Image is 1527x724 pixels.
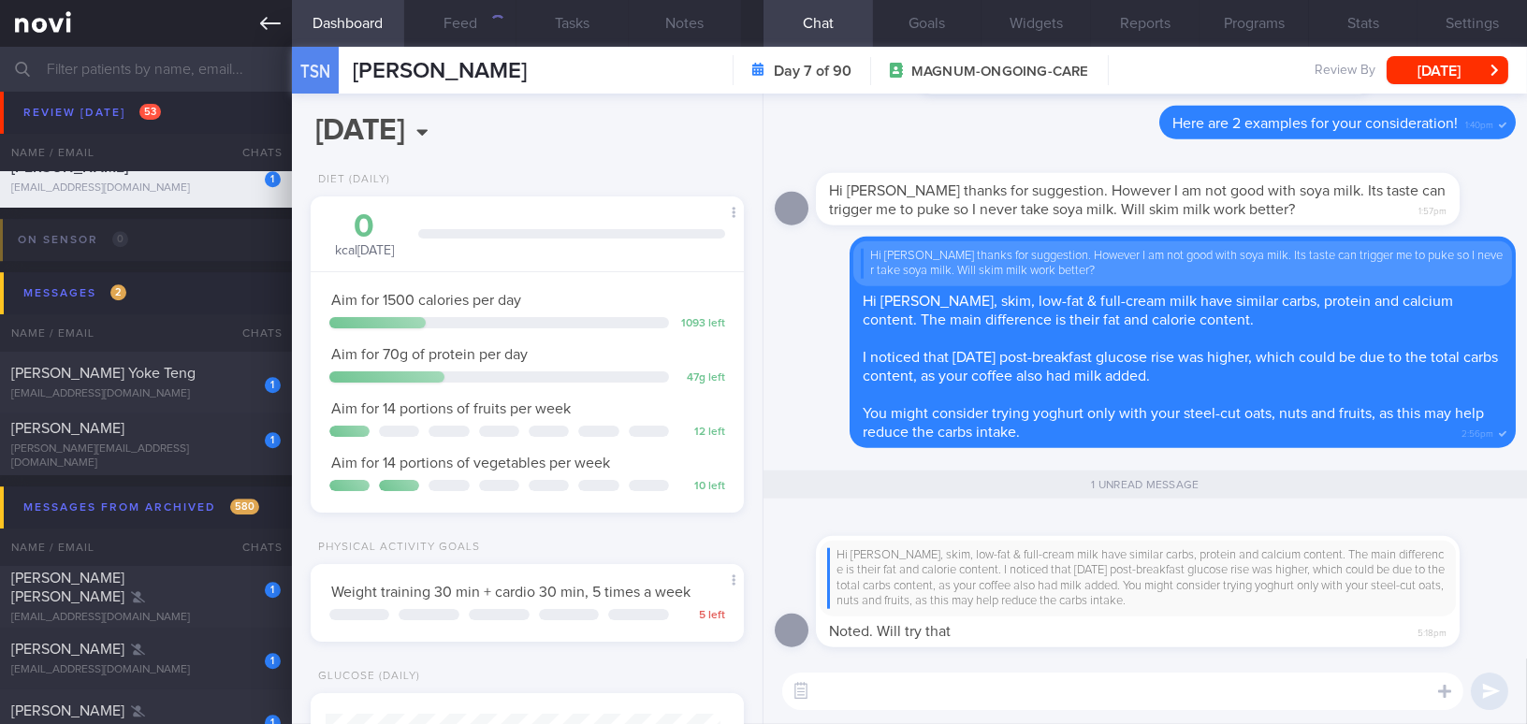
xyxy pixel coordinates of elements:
button: [DATE] [1387,56,1508,84]
div: Messages from Archived [19,495,264,520]
div: Chats [217,529,292,566]
div: Diet (Daily) [311,173,390,187]
span: Noted. Will try that [829,624,951,639]
span: Hi [PERSON_NAME] thanks for suggestion. However I am not good with soya milk. Its taste can trigg... [829,183,1446,217]
span: 580 [230,499,259,514]
div: TSN [287,36,343,108]
div: [EMAIL_ADDRESS][DOMAIN_NAME] [11,120,281,134]
div: [EMAIL_ADDRESS][DOMAIN_NAME] [11,181,281,195]
div: 1093 left [678,317,725,331]
div: 1 [265,377,281,393]
div: Hi [PERSON_NAME] thanks for suggestion. However I am not good with soya milk. Its taste can trigg... [861,249,1505,280]
div: 12 left [678,426,725,440]
div: [EMAIL_ADDRESS][DOMAIN_NAME] [11,611,281,625]
div: Glucose (Daily) [311,670,420,684]
span: 5:18pm [1418,622,1447,640]
span: Hi [PERSON_NAME], skim, low-fat & full-cream milk have similar carbs, protein and calcium content... [863,294,1453,327]
div: 1 [265,171,281,187]
div: Chats [217,314,292,352]
div: Physical Activity Goals [311,541,480,555]
div: [PERSON_NAME][EMAIL_ADDRESS][DOMAIN_NAME] [11,442,281,471]
div: 10 left [678,480,725,494]
span: [PERSON_NAME] [11,160,128,175]
span: [PERSON_NAME] [PERSON_NAME] [11,571,124,604]
div: 47 g left [678,371,725,385]
span: Review By [1315,63,1375,80]
div: 1 [265,582,281,598]
span: 0 [112,231,128,247]
span: Aim for 14 portions of vegetables per week [331,456,610,471]
div: 5 left [678,609,725,623]
div: Messages [19,281,131,306]
span: Weight training 30 min + cardio 30 min, 5 times a week [331,585,691,600]
div: On sensor [13,227,133,253]
span: Here are 2 examples for your consideration! [1172,116,1458,131]
div: [EMAIL_ADDRESS][DOMAIN_NAME] [11,387,281,401]
div: kcal [DATE] [329,210,400,260]
span: [PERSON_NAME] Yoke Teng [11,366,196,381]
span: 1:57pm [1418,200,1447,218]
span: [PERSON_NAME] [11,642,124,657]
span: You might consider trying yoghurt only with your steel-cut oats, nuts and fruits, as this may hel... [863,406,1484,440]
span: [PERSON_NAME] [11,421,124,436]
span: [PERSON_NAME] [353,60,527,82]
span: 2 [110,284,126,300]
span: Aim for 14 portions of fruits per week [331,401,571,416]
span: [PERSON_NAME] [11,98,124,113]
div: 1 [265,432,281,448]
span: Aim for 1500 calories per day [331,293,521,308]
span: Aim for 70g of protein per day [331,347,528,362]
span: 1:40pm [1465,114,1493,132]
div: 1 [265,653,281,669]
div: Hi [PERSON_NAME], skim, low-fat & full-cream milk have similar carbs, protein and calcium content... [827,548,1448,609]
span: MAGNUM-ONGOING-CARE [911,63,1089,81]
strong: Day 7 of 90 [774,62,851,80]
span: I noticed that [DATE] post-breakfast glucose rise was higher, which could be due to the total car... [863,350,1498,384]
span: [PERSON_NAME] [11,703,124,718]
span: 2:56pm [1462,423,1493,441]
div: [EMAIL_ADDRESS][DOMAIN_NAME] [11,663,281,677]
div: 0 [329,210,400,243]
